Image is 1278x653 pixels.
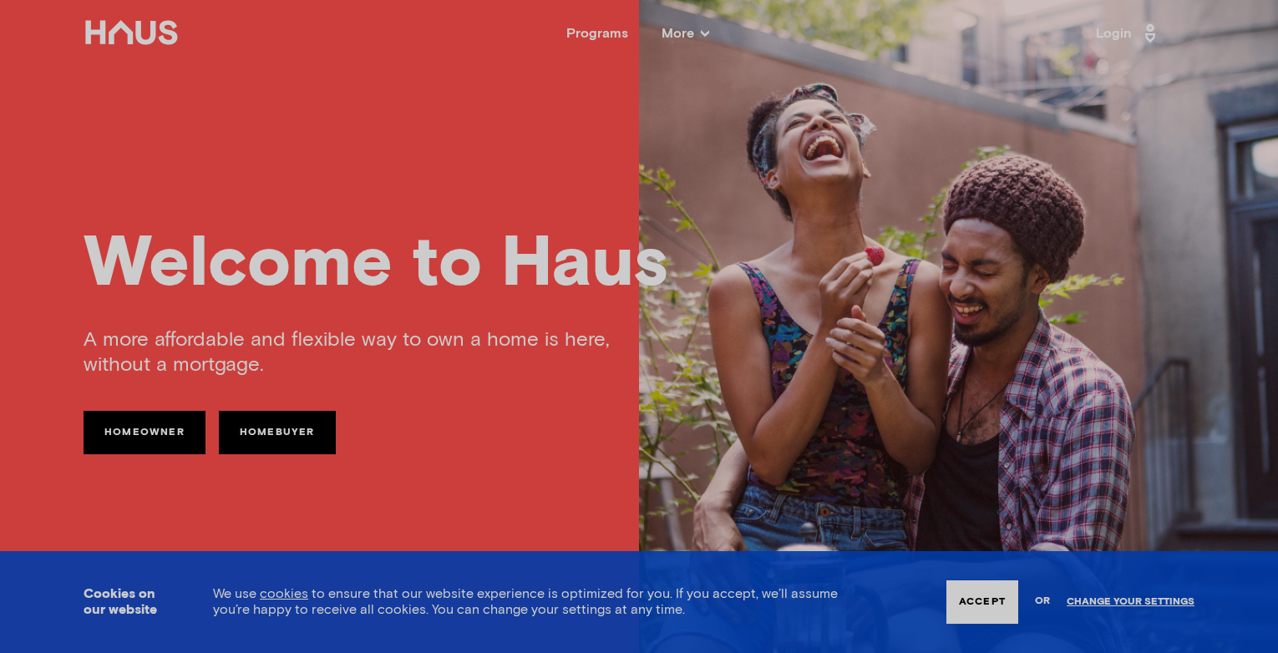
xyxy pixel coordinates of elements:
[84,327,639,377] div: A more affordable and flexible way to own a home is here, without a mortgage.
[1067,596,1194,608] a: Change your settings
[662,27,709,40] span: More
[84,411,205,454] a: Homeowner
[946,580,1018,624] button: Accept
[1096,20,1161,47] a: Login
[566,27,628,40] a: Programs
[219,411,336,454] a: Homebuyer
[84,586,171,618] h3: Cookies on our website
[84,230,1194,301] div: Welcome to Haus
[1035,587,1050,616] span: or
[213,587,838,616] span: We use to ensure that our website experience is optimized for you. If you accept, we’ll assume yo...
[260,587,308,600] a: cookies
